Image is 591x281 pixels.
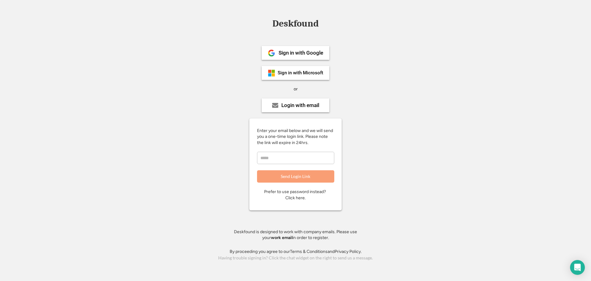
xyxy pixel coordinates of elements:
[268,49,275,57] img: 1024px-Google__G__Logo.svg.png
[257,128,334,146] div: Enter your email below and we will send you a one-time login link. Please note the link will expi...
[279,50,323,56] div: Sign in with Google
[570,260,585,275] div: Open Intercom Messenger
[271,235,292,240] strong: work email
[268,69,275,77] img: ms-symbollockup_mssymbol_19.png
[230,249,362,255] div: By proceeding you agree to our and
[294,86,298,92] div: or
[269,19,322,28] div: Deskfound
[257,170,334,183] button: Send Login Link
[290,249,328,254] a: Terms & Conditions
[281,103,319,108] div: Login with email
[278,71,323,75] div: Sign in with Microsoft
[264,189,327,201] div: Prefer to use password instead? Click here.
[335,249,362,254] a: Privacy Policy.
[226,229,365,241] div: Deskfound is designed to work with company emails. Please use your in order to register.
